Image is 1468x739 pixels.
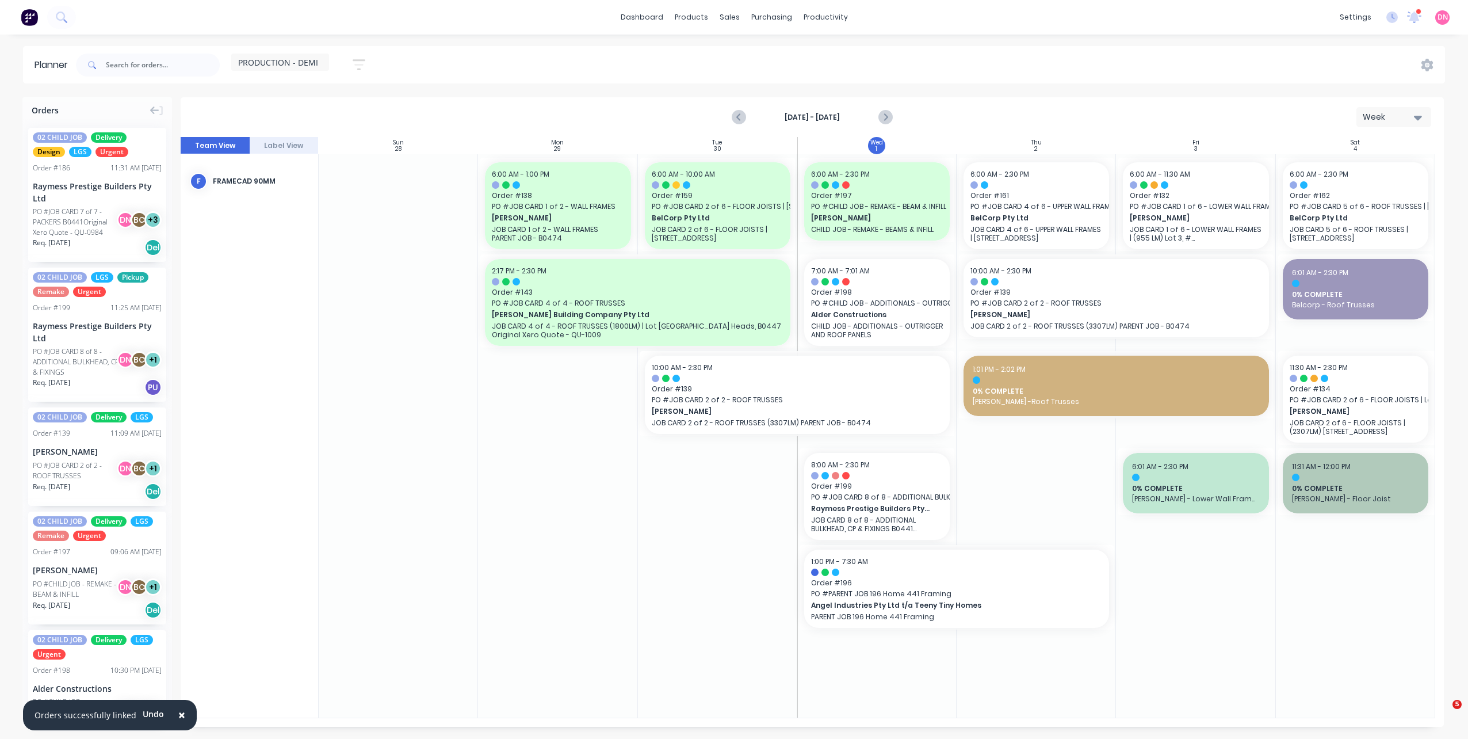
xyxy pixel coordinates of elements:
div: FRAMECAD 90mm [213,176,309,186]
span: Order # 139 [652,384,943,394]
button: Close [167,702,197,729]
div: [PERSON_NAME] [33,445,162,458]
span: [PERSON_NAME] [811,213,930,223]
div: Alder Constructions [33,683,162,695]
span: Order # 196 [811,578,1103,588]
span: 02 CHILD JOB [33,635,87,645]
span: PO # JOB CARD 2 of 2 - ROOF TRUSSES [652,395,943,405]
span: BelCorp Pty Ltd [970,213,1089,223]
span: DN [1438,12,1448,22]
span: Orders [32,104,59,116]
p: JOB CARD 2 of 2 - ROOF TRUSSES (3307LM) PARENT JOB - B0474 [652,418,943,427]
div: BC [131,460,148,477]
span: [PERSON_NAME] [1290,406,1408,417]
p: JOB CARD 2 of 6 - FLOOR JOISTS | [STREET_ADDRESS] [652,225,783,242]
span: 8:00 AM - 2:30 PM [811,460,870,470]
span: [PERSON_NAME] [652,406,914,417]
button: Undo [136,706,170,723]
span: Urgent [73,531,106,541]
span: Design [33,147,65,157]
p: JOB CARD 4 of 6 - UPPER WALL FRAMES | [STREET_ADDRESS] [970,225,1102,242]
span: PRODUCTION - DEMI [238,56,318,68]
span: PO # JOB CARD 4 of 4 - ROOF TRUSSES [492,298,783,308]
span: 6:01 AM - 2:30 PM [1132,462,1188,471]
span: 6:01 AM - 2:30 PM [1292,268,1348,277]
span: PO # CHILD JOB - REMAKE - BEAM & INFILL [811,201,943,212]
span: 02 CHILD JOB [33,132,87,143]
span: BelCorp Pty Ltd [1290,213,1408,223]
span: 6:00 AM - 10:00 AM [652,169,715,179]
div: + 3 [144,211,162,228]
div: 29 [554,146,561,152]
div: DN [117,351,134,368]
span: LGS [131,635,153,645]
p: JOB CARD 1 of 2 - WALL FRAMES PARENT JOB - B0474 [492,225,624,242]
div: 30 [713,146,721,152]
div: productivity [798,9,854,26]
div: DN [117,460,134,477]
div: Tue [712,139,722,146]
span: [PERSON_NAME] [492,213,610,223]
span: 6:00 AM - 2:30 PM [811,169,870,179]
p: JOB CARD 4 of 4 - ROOF TRUSSES (1800LM) | Lot [GEOGRAPHIC_DATA] Heads, B0447 Original Xero Quote ... [492,322,783,339]
div: PO #JOB CARD 8 of 8 - ADDITIONAL BULKHEAD, CP & FIXINGS [33,346,120,378]
span: 0% COMPLETE [973,386,1260,397]
span: Delivery [91,132,127,143]
span: PO # PARENT JOB 196 Home 441 Framing [811,589,1103,599]
span: 7:00 AM - 7:01 AM [811,266,870,276]
span: 6:00 AM - 11:30 AM [1130,169,1190,179]
p: JOB CARD 5 of 6 - ROOF TRUSSES | [STREET_ADDRESS] [1290,225,1421,242]
div: 28 [395,146,402,152]
div: 11:25 AM [DATE] [110,303,162,313]
span: 02 CHILD JOB [33,272,87,283]
span: Urgent [33,649,66,660]
div: Order # 198 [33,665,70,676]
p: JOB CARD 2 of 2 - ROOF TRUSSES (3307LM) PARENT JOB - B0474 [970,322,1262,330]
span: PO # CHILD JOB - ADDITIONALS - OUTRIGGER AND ROOF PANELS [811,298,943,308]
div: Order # 186 [33,163,70,173]
div: 4 [1354,146,1357,152]
span: Remake [33,531,69,541]
span: Raymess Prestige Builders Pty Ltd [811,504,930,514]
span: Req. [DATE] [33,378,70,388]
span: PO # JOB CARD 4 of 6 - UPPER WALL FRAMES | [STREET_ADDRESS] [970,201,1102,212]
span: 02 CHILD JOB [33,516,87,527]
div: Order # 199 [33,303,70,313]
a: dashboard [615,9,669,26]
span: Order # 143 [492,287,783,298]
p: JOB CARD 1 of 6 - LOWER WALL FRAMES | (955 LM) Lot 3, #[GEOGRAPHIC_DATA], Carsledine [1130,225,1261,242]
span: × [178,707,185,723]
button: Label View [250,137,319,154]
span: 5 [1452,700,1462,709]
button: Team View [181,137,250,154]
span: [PERSON_NAME] - Lower Wall Frames [1132,494,1259,504]
p: JOB CARD 2 of 6 - FLOOR JOISTS | (2307LM) [STREET_ADDRESS] [1290,418,1421,436]
div: [PERSON_NAME] [33,564,162,576]
iframe: Intercom live chat [1429,700,1456,727]
div: Wed [870,139,883,146]
div: PO #CHILD JOB - REMAKE - BEAM & INFILL [33,579,120,600]
span: Pickup [117,272,148,283]
span: BelCorp Pty Ltd [652,213,770,223]
div: + 1 [144,460,162,477]
span: 10:00 AM - 2:30 PM [652,363,713,372]
div: + 1 [144,351,162,368]
div: 09:06 AM [DATE] [110,547,162,557]
div: Thu [1031,139,1042,146]
span: 0% COMPLETE [1292,289,1419,300]
div: Order # 197 [33,547,70,557]
span: PO # JOB CARD 5 of 6 - ROOF TRUSSES | [STREET_ADDRESS] [1290,201,1421,212]
span: 1:01 PM - 2:02 PM [973,364,1026,374]
div: DN [117,578,134,596]
span: PO # JOB CARD 2 of 6 - FLOOR JOISTS | Lot 3, #[GEOGRAPHIC_DATA] [1290,395,1421,405]
span: LGS [69,147,91,157]
span: 1:00 PM - 7:30 AM [811,557,868,566]
span: LGS [131,412,153,422]
div: 10:30 PM [DATE] [110,665,162,676]
span: 11:31 AM - 12:00 PM [1292,462,1351,471]
span: 6:00 AM - 2:30 PM [970,169,1029,179]
span: PO # JOB CARD 8 of 8 - ADDITIONAL BULKHEAD, CP & FIXINGS [811,492,943,502]
input: Search for orders... [106,54,220,77]
div: purchasing [746,9,798,26]
span: [PERSON_NAME] Building Company Pty Ltd [492,310,754,320]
